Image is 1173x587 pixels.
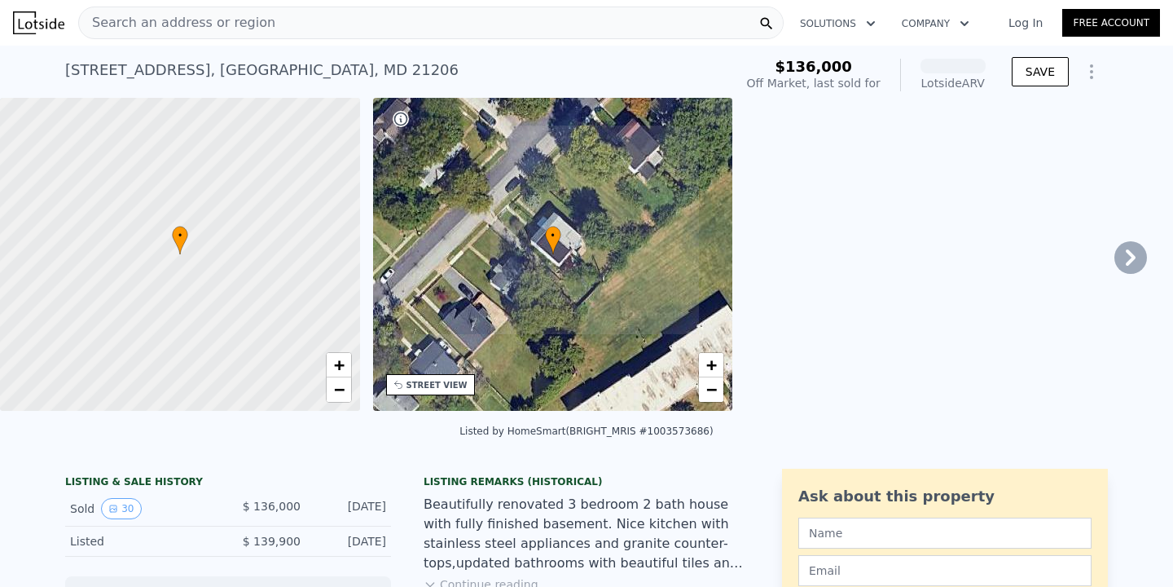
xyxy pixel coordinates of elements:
[1075,55,1108,88] button: Show Options
[314,498,386,519] div: [DATE]
[798,485,1092,508] div: Ask about this property
[798,518,1092,549] input: Name
[406,379,468,391] div: STREET VIEW
[747,75,881,91] div: Off Market, last sold for
[545,228,561,243] span: •
[459,426,713,437] div: Listed by HomeSmart (BRIGHT_MRIS #1003573686)
[775,58,852,75] span: $136,000
[327,377,351,402] a: Zoom out
[706,379,717,399] span: −
[314,533,386,549] div: [DATE]
[333,379,344,399] span: −
[70,498,215,519] div: Sold
[70,533,215,549] div: Listed
[172,226,188,254] div: •
[79,13,275,33] span: Search an address or region
[889,9,982,38] button: Company
[706,355,717,375] span: +
[243,500,301,513] span: $ 136,000
[1062,9,1160,37] a: Free Account
[13,11,64,34] img: Lotside
[172,228,188,243] span: •
[989,15,1062,31] a: Log In
[787,9,889,38] button: Solutions
[424,475,749,488] div: Listing Remarks (Historical)
[243,535,301,548] span: $ 139,900
[798,555,1092,586] input: Email
[333,355,344,375] span: +
[101,498,141,519] button: View historical data
[545,226,561,254] div: •
[327,353,351,377] a: Zoom in
[699,377,723,402] a: Zoom out
[1012,57,1069,86] button: SAVE
[920,75,986,91] div: Lotside ARV
[745,98,1105,411] img: Sale: 150523600 Parcel: 121824054
[65,59,459,82] div: [STREET_ADDRESS] , [GEOGRAPHIC_DATA] , MD 21206
[699,353,723,377] a: Zoom in
[424,495,749,573] div: Beautifully renovated 3 bedroom 2 bath house with fully finished basement. Nice kitchen with stai...
[65,475,391,492] div: LISTING & SALE HISTORY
